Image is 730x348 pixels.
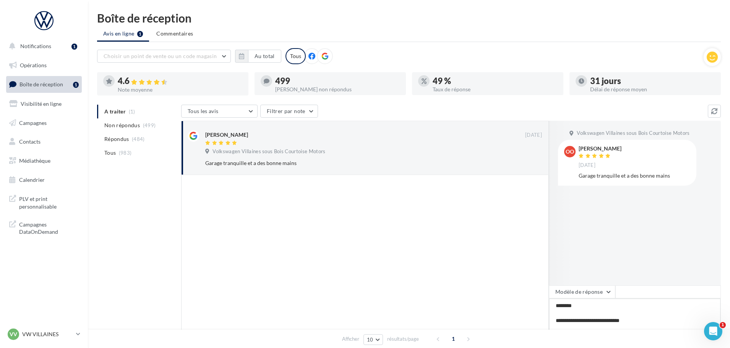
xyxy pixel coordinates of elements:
[104,53,217,59] span: Choisir un point de vente ou un code magasin
[104,149,116,157] span: Tous
[20,62,47,68] span: Opérations
[579,162,595,169] span: [DATE]
[21,100,62,107] span: Visibilité en ligne
[118,87,242,92] div: Note moyenne
[181,105,258,118] button: Tous les avis
[5,115,83,131] a: Campagnes
[447,333,459,345] span: 1
[342,335,359,343] span: Afficher
[19,81,63,87] span: Boîte de réception
[119,150,132,156] span: (983)
[5,191,83,213] a: PLV et print personnalisable
[205,159,492,167] div: Garage tranquille et a des bonne mains
[132,136,145,142] span: (484)
[6,327,82,342] a: VV VW VILLAINES
[71,44,77,50] div: 1
[205,131,248,139] div: [PERSON_NAME]
[704,322,722,340] iframe: Intercom live chat
[235,50,281,63] button: Au total
[20,43,51,49] span: Notifications
[19,176,45,183] span: Calendrier
[97,50,231,63] button: Choisir un point de vente ou un code magasin
[275,87,400,92] div: [PERSON_NAME] non répondus
[5,153,83,169] a: Médiathèque
[720,322,726,328] span: 1
[579,146,621,151] div: [PERSON_NAME]
[19,194,79,210] span: PLV et print personnalisable
[387,335,419,343] span: résultats/page
[10,330,17,338] span: VV
[22,330,73,338] p: VW VILLAINES
[579,172,690,180] div: Garage tranquille et a des bonne mains
[73,82,79,88] div: 1
[156,30,193,37] span: Commentaires
[363,334,383,345] button: 10
[143,122,156,128] span: (499)
[549,285,615,298] button: Modèle de réponse
[19,157,50,164] span: Médiathèque
[5,172,83,188] a: Calendrier
[5,134,83,150] a: Contacts
[5,57,83,73] a: Opérations
[104,135,129,143] span: Répondus
[104,121,140,129] span: Non répondus
[433,87,557,92] div: Taux de réponse
[590,87,715,92] div: Délai de réponse moyen
[5,38,80,54] button: Notifications 1
[213,148,325,155] span: Volkswagen Villaines sous Bois Courtoise Motors
[248,50,281,63] button: Au total
[19,119,47,126] span: Campagnes
[19,138,41,145] span: Contacts
[275,77,400,85] div: 499
[577,130,689,137] span: Volkswagen Villaines sous Bois Courtoise Motors
[433,77,557,85] div: 49 %
[19,219,79,236] span: Campagnes DataOnDemand
[286,48,306,64] div: Tous
[367,337,373,343] span: 10
[525,132,542,139] span: [DATE]
[188,108,219,114] span: Tous les avis
[118,77,242,86] div: 4.6
[5,96,83,112] a: Visibilité en ligne
[5,76,83,92] a: Boîte de réception1
[5,216,83,239] a: Campagnes DataOnDemand
[97,12,721,24] div: Boîte de réception
[260,105,318,118] button: Filtrer par note
[590,77,715,85] div: 31 jours
[566,148,574,155] span: oO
